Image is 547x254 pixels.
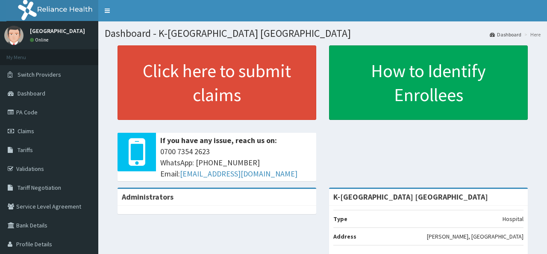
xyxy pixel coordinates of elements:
b: Address [333,233,356,240]
span: Dashboard [18,90,45,97]
p: Hospital [503,215,523,223]
b: Administrators [122,192,174,202]
b: Type [333,215,347,223]
p: [GEOGRAPHIC_DATA] [30,28,85,34]
b: If you have any issue, reach us on: [160,135,277,145]
h1: Dashboard - K-[GEOGRAPHIC_DATA] [GEOGRAPHIC_DATA] [105,28,541,39]
a: [EMAIL_ADDRESS][DOMAIN_NAME] [180,169,297,179]
a: Online [30,37,50,43]
a: Click here to submit claims [118,45,316,120]
p: [PERSON_NAME], [GEOGRAPHIC_DATA] [427,232,523,241]
strong: K-[GEOGRAPHIC_DATA] [GEOGRAPHIC_DATA] [333,192,488,202]
span: 0700 7354 2623 WhatsApp: [PHONE_NUMBER] Email: [160,146,312,179]
li: Here [522,31,541,38]
span: Tariff Negotiation [18,184,61,191]
span: Switch Providers [18,71,61,78]
span: Claims [18,127,34,135]
a: How to Identify Enrollees [329,45,528,120]
span: Tariffs [18,146,33,154]
img: User Image [4,26,24,45]
a: Dashboard [490,31,521,38]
